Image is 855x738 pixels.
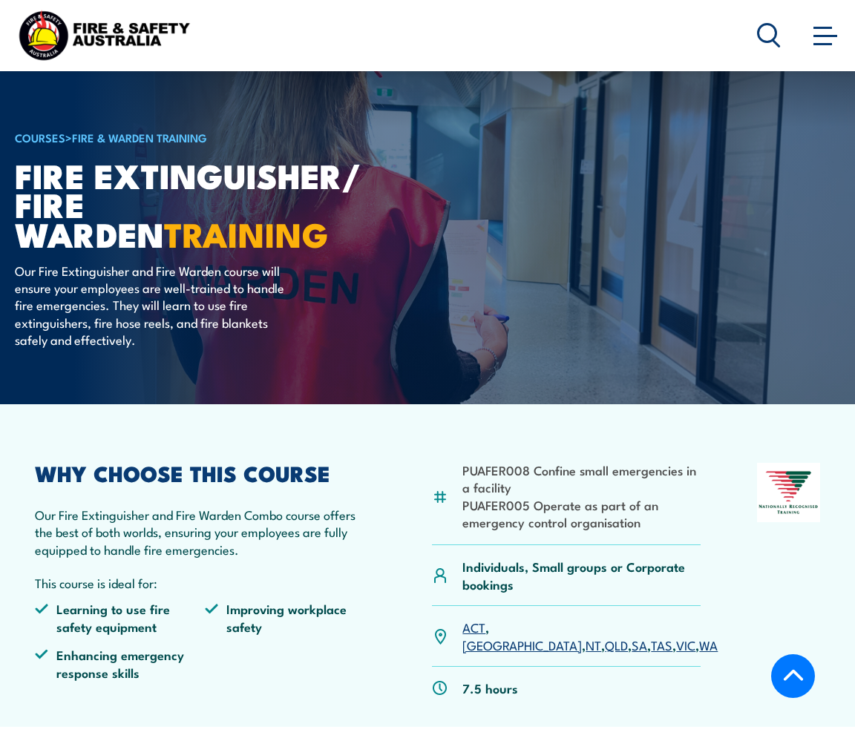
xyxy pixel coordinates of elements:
[699,636,718,653] a: WA
[15,129,65,145] a: COURSES
[605,636,628,653] a: QLD
[757,463,820,522] img: Nationally Recognised Training logo.
[35,574,376,591] p: This course is ideal for:
[651,636,672,653] a: TAS
[15,262,286,349] p: Our Fire Extinguisher and Fire Warden course will ensure your employees are well-trained to handl...
[586,636,601,653] a: NT
[35,646,205,681] li: Enhancing emergency response skills
[164,208,329,259] strong: TRAINING
[205,600,375,635] li: Improving workplace safety
[462,619,718,653] p: , , , , , , ,
[462,679,518,696] p: 7.5 hours
[35,463,376,482] h2: WHY CHOOSE THIS COURSE
[72,129,207,145] a: Fire & Warden Training
[462,636,582,653] a: [GEOGRAPHIC_DATA]
[462,618,485,636] a: ACT
[35,506,376,558] p: Our Fire Extinguisher and Fire Warden Combo course offers the best of both worlds, ensuring your ...
[15,160,381,247] h1: Fire Extinguisher/ Fire Warden
[35,600,205,635] li: Learning to use fire safety equipment
[462,496,700,531] li: PUAFER005 Operate as part of an emergency control organisation
[632,636,647,653] a: SA
[462,461,700,496] li: PUAFER008 Confine small emergencies in a facility
[676,636,695,653] a: VIC
[462,558,700,593] p: Individuals, Small groups or Corporate bookings
[15,128,381,146] h6: >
